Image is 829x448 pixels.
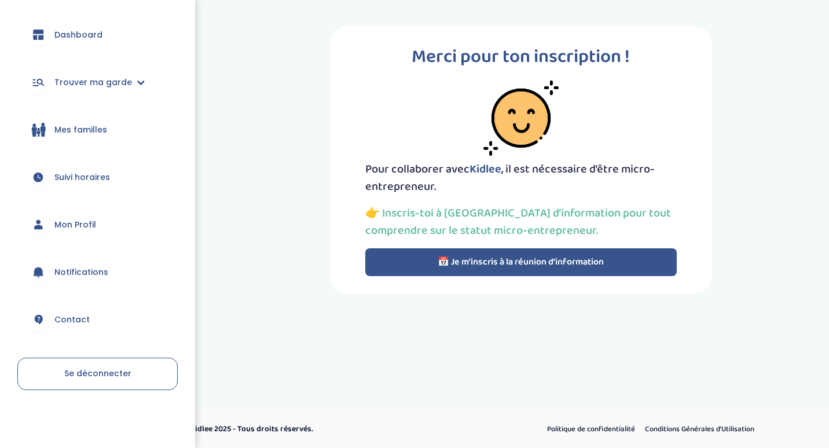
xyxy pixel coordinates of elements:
span: Mon Profil [54,219,96,231]
a: Notifications [17,251,178,293]
span: Kidlee [469,160,501,178]
span: Trouver ma garde [54,76,132,89]
span: Se déconnecter [64,368,131,379]
button: 📅 Je m’inscris à la réunion d’information [365,248,677,276]
p: Merci pour ton inscription ! [365,43,677,71]
p: 👉 Inscris-toi à [GEOGRAPHIC_DATA] d’information pour tout comprendre sur le statut micro-entrepre... [365,204,677,239]
span: Notifications [54,266,108,278]
a: Se déconnecter [17,358,178,390]
span: Suivi horaires [54,171,110,183]
a: Mes familles [17,109,178,150]
a: Contact [17,299,178,340]
span: Dashboard [54,29,102,41]
a: Politique de confidentialité [543,422,639,437]
a: Dashboard [17,14,178,56]
a: Suivi horaires [17,156,178,198]
span: Contact [54,314,90,326]
a: Conditions Générales d’Utilisation [641,422,758,437]
span: Mes familles [54,124,107,136]
p: Pour collaborer avec , il est nécessaire d’être micro-entrepreneur. [365,160,677,195]
a: Mon Profil [17,204,178,245]
img: smiley-face [483,80,559,156]
p: © Kidlee 2025 - Tous droits réservés. [183,423,464,435]
a: Trouver ma garde [17,61,178,103]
